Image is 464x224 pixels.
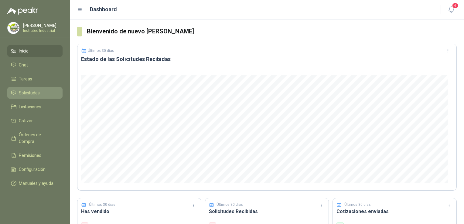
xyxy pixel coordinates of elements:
[7,101,63,113] a: Licitaciones
[7,150,63,161] a: Remisiones
[23,23,61,28] p: [PERSON_NAME]
[209,208,325,215] h3: Solicitudes Recibidas
[19,48,29,54] span: Inicio
[217,202,243,208] p: Últimos 30 días
[7,7,38,15] img: Logo peakr
[19,76,32,82] span: Tareas
[81,56,453,63] h3: Estado de las Solicitudes Recibidas
[19,180,53,187] span: Manuales y ayuda
[19,62,28,68] span: Chat
[19,152,41,159] span: Remisiones
[7,115,63,127] a: Cotizar
[19,104,41,110] span: Licitaciones
[7,178,63,189] a: Manuales y ayuda
[7,87,63,99] a: Solicitudes
[336,208,453,215] h3: Cotizaciones enviadas
[23,29,61,32] p: Instrutec Industrial
[452,3,459,8] span: 4
[7,45,63,57] a: Inicio
[7,59,63,71] a: Chat
[19,90,40,96] span: Solicitudes
[8,22,19,34] img: Company Logo
[7,129,63,147] a: Órdenes de Compra
[446,4,457,15] button: 4
[19,131,57,145] span: Órdenes de Compra
[344,202,371,208] p: Últimos 30 días
[7,73,63,85] a: Tareas
[87,27,457,36] h3: Bienvenido de nuevo [PERSON_NAME]
[81,208,197,215] h3: Has vendido
[19,117,33,124] span: Cotizar
[89,202,115,208] p: Últimos 30 días
[88,49,114,53] p: Últimos 30 días
[19,166,46,173] span: Configuración
[7,164,63,175] a: Configuración
[90,5,117,14] h1: Dashboard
